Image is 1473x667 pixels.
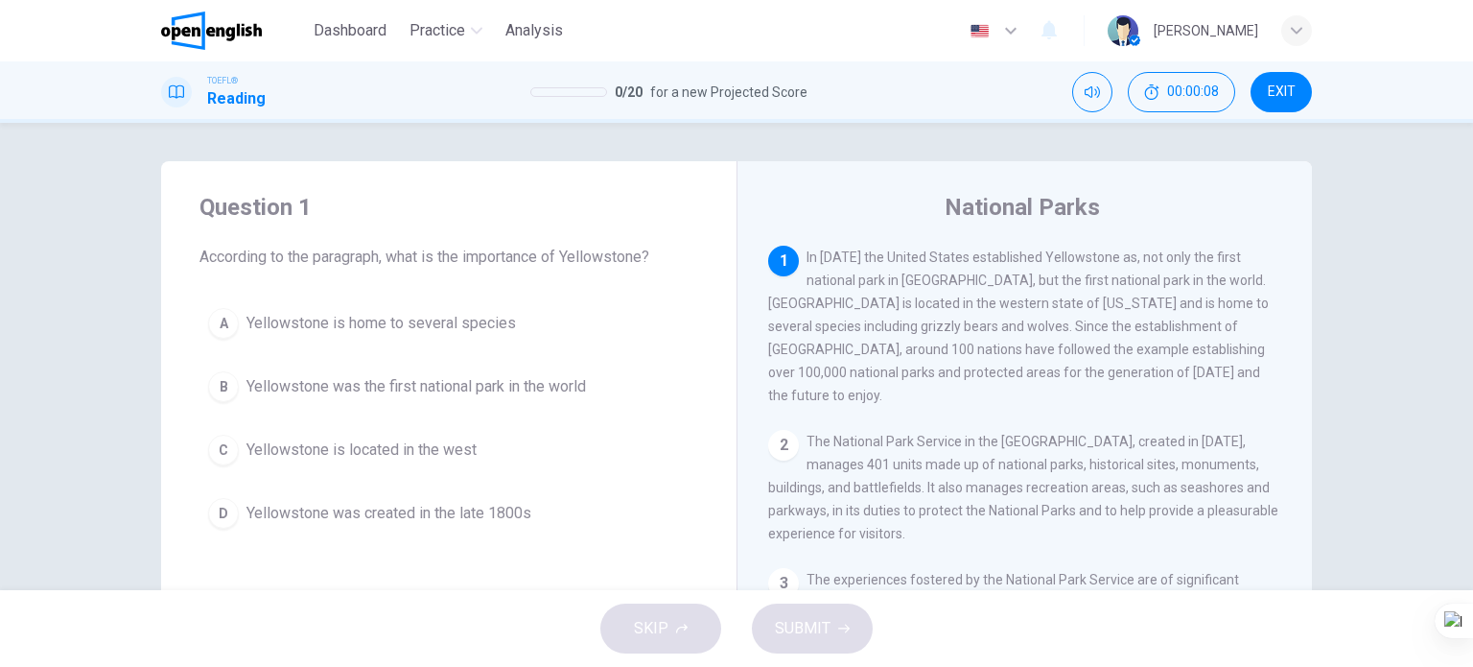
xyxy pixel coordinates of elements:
[402,13,490,48] button: Practice
[498,13,571,48] button: Analysis
[768,568,799,599] div: 3
[161,12,306,50] a: OpenEnglish logo
[246,502,531,525] span: Yellowstone was created in the late 1800s
[208,308,239,339] div: A
[1128,72,1235,112] button: 00:00:08
[208,435,239,465] div: C
[207,74,238,87] span: TOEFL®
[968,24,992,38] img: en
[768,430,799,461] div: 2
[246,375,586,398] span: Yellowstone was the first national park in the world
[1128,72,1235,112] div: Hide
[199,299,698,347] button: AYellowstone is home to several species
[208,371,239,402] div: B
[246,439,477,462] span: Yellowstone is located in the west
[1268,84,1296,100] span: EXIT
[1108,15,1138,46] img: Profile picture
[246,312,516,335] span: Yellowstone is home to several species
[409,19,465,42] span: Practice
[208,498,239,529] div: D
[1072,72,1112,112] div: Mute
[1251,72,1312,112] button: EXIT
[1154,19,1258,42] div: [PERSON_NAME]
[945,192,1100,223] h4: National Parks
[505,19,563,42] span: Analysis
[199,489,698,537] button: DYellowstone was created in the late 1800s
[199,426,698,474] button: CYellowstone is located in the west
[199,363,698,411] button: BYellowstone was the first national park in the world
[306,13,394,48] button: Dashboard
[768,434,1278,541] span: The National Park Service in the [GEOGRAPHIC_DATA], created in [DATE], manages 401 units made up ...
[768,250,1269,403] span: In [DATE] the United States established Yellowstone as, not only the first national park in [GEOG...
[161,12,262,50] img: OpenEnglish logo
[199,192,698,223] h4: Question 1
[207,87,266,110] h1: Reading
[615,81,643,104] span: 0 / 20
[768,246,799,276] div: 1
[1167,84,1219,100] span: 00:00:08
[199,246,698,269] span: According to the paragraph, what is the importance of Yellowstone?
[314,19,386,42] span: Dashboard
[650,81,807,104] span: for a new Projected Score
